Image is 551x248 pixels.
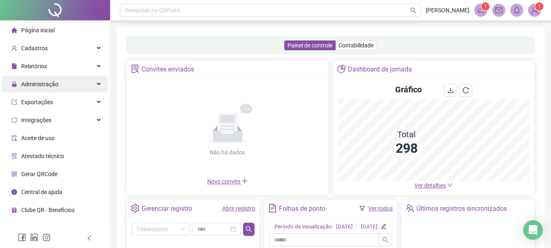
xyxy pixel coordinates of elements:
span: gift [11,207,17,213]
span: facebook [18,233,26,241]
span: mail [495,7,502,14]
span: 1 [538,4,541,9]
span: Integrações [21,117,51,123]
div: Não há dados [190,148,265,157]
span: bell [513,7,520,14]
div: Open Intercom Messenger [523,220,543,240]
span: notification [477,7,485,14]
span: Ver detalhes [414,182,446,189]
span: 1 [484,4,487,9]
span: export [11,99,17,105]
span: qrcode [11,171,17,177]
span: file [11,63,17,69]
span: solution [131,65,139,73]
span: [PERSON_NAME] [426,6,469,15]
span: file-text [268,204,277,212]
div: Gerenciar registro [142,202,192,216]
span: team [406,204,414,212]
span: Exportações [21,99,53,105]
div: Dashboard de jornada [348,63,412,76]
span: Central de ajuda [21,189,62,195]
span: info-circle [11,189,17,195]
span: Página inicial [21,27,55,34]
span: Cadastros [21,45,48,51]
span: filter [359,206,365,211]
div: [DATE] [336,223,353,231]
span: Aceite de uso [21,135,55,141]
sup: Atualize o seu contato no menu Meus Dados [535,2,543,11]
div: Período de visualização: [274,223,333,231]
span: Relatórios [21,63,47,69]
span: sync [11,117,17,123]
a: Ver todos [368,205,393,212]
span: lock [11,81,17,87]
span: Gerar QRCode [21,171,58,177]
div: - [356,223,358,231]
span: down [447,182,453,188]
span: Atestado técnico [21,153,64,159]
span: Novo convite [207,178,248,185]
div: [DATE] [361,223,378,231]
span: Contabilidade [339,42,374,49]
div: Últimos registros sincronizados [416,202,507,216]
span: home [11,27,17,33]
a: Ver detalhes down [414,182,453,189]
sup: 1 [481,2,489,11]
span: Painel de controle [288,42,332,49]
span: audit [11,135,17,141]
span: left [86,235,92,241]
span: linkedin [30,233,38,241]
span: Administração [21,81,58,87]
span: instagram [42,233,51,241]
img: 86600 [529,4,541,16]
span: user-add [11,45,17,51]
h4: Gráfico [395,84,422,95]
span: setting [131,204,139,212]
span: search [382,237,389,243]
a: Abrir registro [222,205,255,212]
span: reload [462,87,469,94]
div: Convites enviados [142,63,194,76]
span: search [246,226,252,232]
span: download [447,87,454,94]
span: edit [381,223,386,229]
span: plus [241,178,248,184]
span: solution [11,153,17,159]
span: pie-chart [337,65,346,73]
div: Folhas de ponto [279,202,325,216]
span: Clube QR - Beneficios [21,207,75,213]
span: search [410,7,416,13]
